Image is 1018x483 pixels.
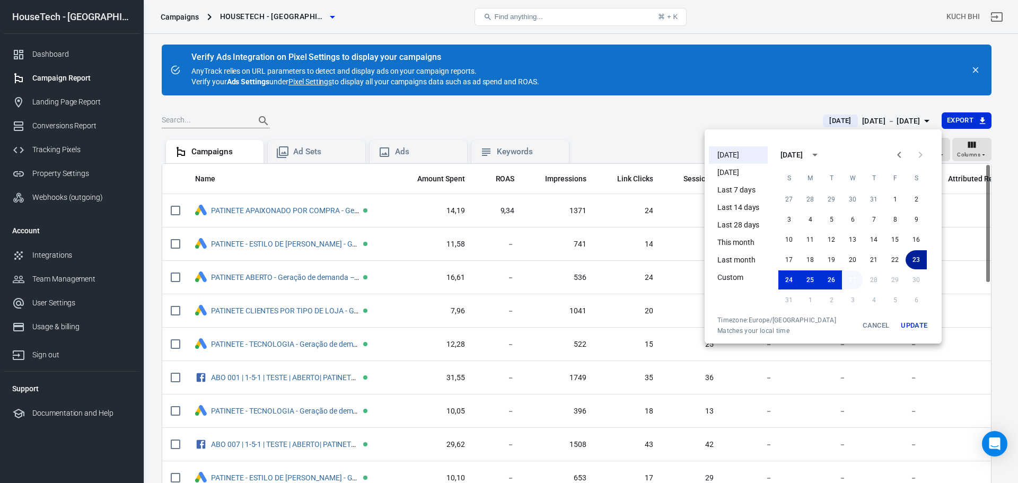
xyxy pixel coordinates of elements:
button: 11 [800,230,821,249]
button: 2 [906,190,927,209]
button: 7 [863,210,884,229]
button: 17 [778,250,800,269]
button: 5 [821,210,842,229]
span: Monday [801,168,820,189]
span: Tuesday [822,168,841,189]
button: 28 [800,190,821,209]
button: 26 [821,270,842,289]
button: 20 [842,250,863,269]
div: Open Intercom Messenger [982,431,1007,456]
button: 6 [842,210,863,229]
button: 27 [778,190,800,209]
button: 18 [800,250,821,269]
li: Last 7 days [709,181,768,199]
button: 15 [884,230,906,249]
button: 30 [842,190,863,209]
button: 12 [821,230,842,249]
div: Timezone: Europe/[GEOGRAPHIC_DATA] [717,316,836,324]
button: 14 [863,230,884,249]
button: 31 [863,190,884,209]
button: 29 [821,190,842,209]
button: 4 [800,210,821,229]
button: 27 [842,270,863,289]
button: 13 [842,230,863,249]
button: calendar view is open, switch to year view [806,146,824,164]
button: 19 [821,250,842,269]
button: 23 [906,250,927,269]
span: Friday [885,168,905,189]
li: [DATE] [709,164,768,181]
li: [DATE] [709,146,768,164]
button: 10 [778,230,800,249]
li: Last month [709,251,768,269]
li: Last 14 days [709,199,768,216]
button: 3 [778,210,800,229]
li: This month [709,234,768,251]
button: 16 [906,230,927,249]
span: Thursday [864,168,883,189]
span: Matches your local time [717,327,836,335]
li: Last 28 days [709,216,768,234]
button: 1 [884,190,906,209]
li: Custom [709,269,768,286]
span: Wednesday [843,168,862,189]
button: 25 [800,270,821,289]
button: 21 [863,250,884,269]
button: 8 [884,210,906,229]
button: Previous month [889,144,910,165]
button: 22 [884,250,906,269]
span: Saturday [907,168,926,189]
div: [DATE] [780,150,803,161]
button: Update [897,316,931,335]
button: 9 [906,210,927,229]
span: Sunday [779,168,798,189]
button: 24 [778,270,800,289]
button: Cancel [859,316,893,335]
